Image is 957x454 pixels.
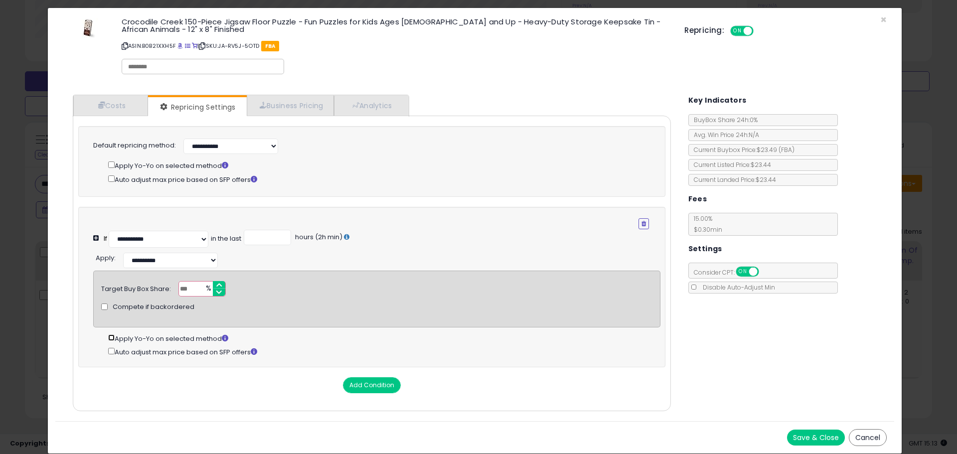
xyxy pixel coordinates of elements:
[684,26,724,34] h5: Repricing:
[200,282,216,297] span: %
[688,243,722,255] h5: Settings
[101,281,171,294] div: Target Buy Box Share:
[688,193,707,205] h5: Fees
[334,95,408,116] a: Analytics
[757,268,773,276] span: OFF
[261,41,280,51] span: FBA
[185,42,190,50] a: All offer listings
[96,253,114,263] span: Apply
[122,18,669,33] h3: Crocodile Creek 150-Piece Jigsaw Floor Puzzle - Fun Puzzles for Kids Ages [DEMOGRAPHIC_DATA] and ...
[698,283,775,292] span: Disable Auto-Adjust Min
[113,303,194,312] span: Compete if backordered
[73,95,148,116] a: Costs
[689,225,722,234] span: $0.30 min
[294,232,342,242] span: hours (2h min)
[211,234,241,244] div: in the last
[108,159,649,171] div: Apply Yo-Yo on selected method
[96,250,116,263] div: :
[731,27,744,35] span: ON
[689,175,776,184] span: Current Landed Price: $23.44
[880,12,887,27] span: ×
[192,42,197,50] a: Your listing only
[752,27,768,35] span: OFF
[689,214,722,234] span: 15.00 %
[108,173,649,185] div: Auto adjust max price based on SFP offers
[343,377,401,393] button: Add Condition
[688,94,747,107] h5: Key Indicators
[779,146,795,154] span: ( FBA )
[122,38,669,54] p: ASIN: B0B21XXH5F | SKU: JA-RV5J-5OTD
[737,268,749,276] span: ON
[787,430,845,446] button: Save & Close
[689,131,759,139] span: Avg. Win Price 24h: N/A
[689,160,771,169] span: Current Listed Price: $23.44
[177,42,183,50] a: BuyBox page
[108,332,660,344] div: Apply Yo-Yo on selected method
[148,97,246,117] a: Repricing Settings
[247,95,334,116] a: Business Pricing
[689,116,758,124] span: BuyBox Share 24h: 0%
[689,268,772,277] span: Consider CPT:
[757,146,795,154] span: $23.49
[74,18,104,38] img: 31tCZnkve3L._SL60_.jpg
[849,429,887,446] button: Cancel
[689,146,795,154] span: Current Buybox Price:
[108,346,660,357] div: Auto adjust max price based on SFP offers
[641,221,646,227] i: Remove Condition
[93,141,176,151] label: Default repricing method:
